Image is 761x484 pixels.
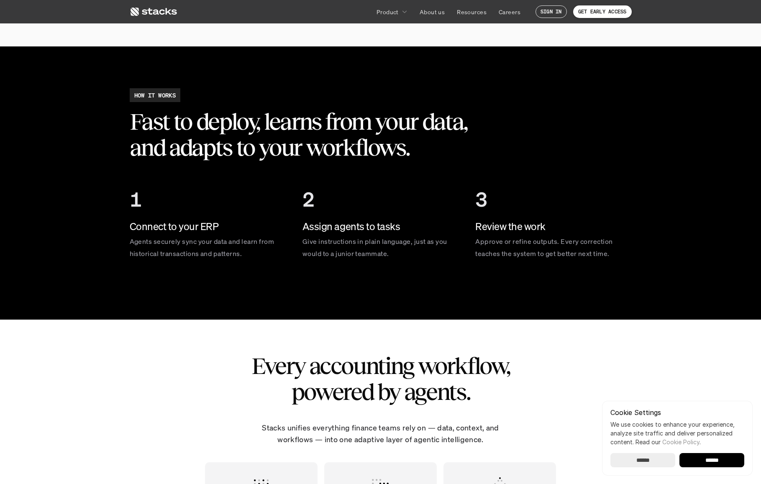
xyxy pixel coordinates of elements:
[234,353,527,405] h2: Every accounting workflow, powered by agents.
[475,187,487,212] div: Counter ends at 3
[610,420,744,446] p: We use cookies to enhance your experience, analyze site traffic and deliver personalized content.
[536,5,567,18] a: SIGN IN
[302,187,315,212] div: Counter ends at 2
[610,409,744,416] p: Cookie Settings
[130,187,142,212] div: Counter ends at 1
[302,220,459,234] h4: Assign agents to tasks
[475,220,631,234] h4: Review the work
[415,4,450,19] a: About us
[475,236,631,260] p: Approve or refine outputs. Every correction teaches the system to get better next time.
[452,4,492,19] a: Resources
[635,438,701,446] span: Read our .
[377,8,399,16] p: Product
[494,4,525,19] a: Careers
[499,8,520,16] p: Careers
[130,236,286,260] p: Agents securely sync your data and learn from historical transactions and patterns.
[420,8,445,16] p: About us
[662,438,700,446] a: Cookie Policy
[457,8,487,16] p: Resources
[251,422,510,446] p: Stacks unifies everything finance teams rely on — data, context, and workflows — into one adaptiv...
[130,220,286,234] h4: Connect to your ERP
[578,9,627,15] p: GET EARLY ACCESS
[573,5,632,18] a: GET EARLY ACCESS
[134,91,176,100] h2: HOW IT WORKS
[302,236,459,260] p: Give instructions in plain language, just as you would to a junior teammate.
[130,109,489,160] h2: Fast to deploy, learns from your data, and adapts to your workflows.
[541,9,562,15] p: SIGN IN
